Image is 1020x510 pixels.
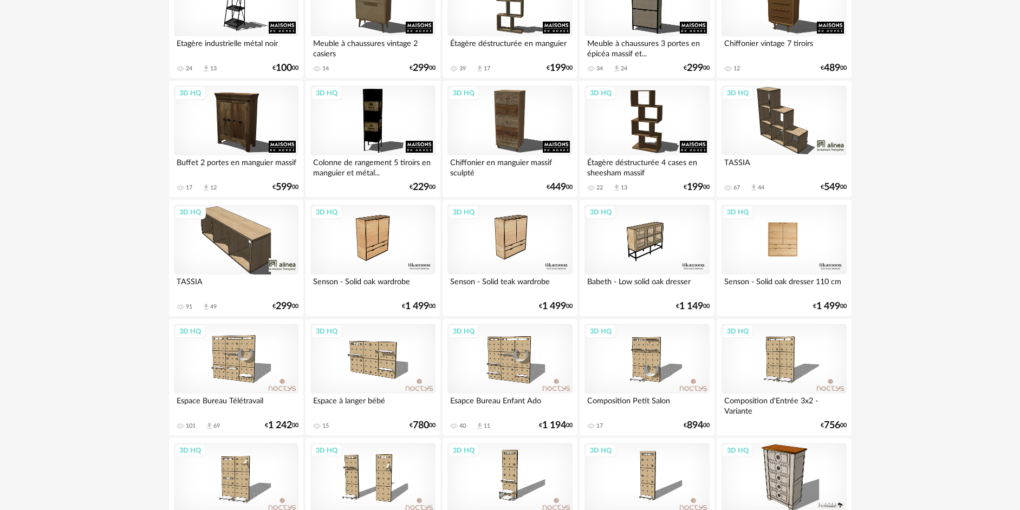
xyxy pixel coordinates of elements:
div: 14 [322,65,329,73]
div: 17 [484,65,490,73]
span: Download icon [205,422,213,430]
span: 1 149 [679,303,703,310]
div: 34 [596,65,603,73]
div: 3D HQ [722,443,753,457]
div: 3D HQ [722,205,753,219]
span: 1 499 [816,303,840,310]
div: € 00 [821,64,847,72]
div: 11 [484,422,490,430]
div: Senson - Solid teak wardrobe [447,274,572,296]
div: € 00 [684,64,710,72]
a: 3D HQ Senson - Solid teak wardrobe €1 49900 [443,200,577,317]
div: Espace à langer bébé [310,394,435,415]
div: Espace Bureau Télétravail [174,394,298,415]
div: 3D HQ [585,86,616,100]
span: 489 [824,64,840,72]
div: € 00 [684,422,710,429]
a: 3D HQ Colonne de rangement 5 tiroirs en manguier et métal... €22900 [306,81,440,198]
a: 3D HQ Senson - Solid oak wardrobe €1 49900 [306,200,440,317]
div: 3D HQ [722,86,753,100]
a: 3D HQ Étagère déstructurée 4 cases en sheesham massif 22 Download icon 13 €19900 [580,81,714,198]
a: 3D HQ TASSIA 67 Download icon 44 €54900 [717,81,851,198]
div: Composition d'Entrée 3x2 - Variante [722,394,846,415]
span: Download icon [750,184,758,192]
div: 13 [621,184,627,192]
div: Chiffonier en manguier massif sculpté [447,155,572,177]
div: € 00 [272,184,298,191]
span: Download icon [202,64,210,73]
div: 22 [596,184,603,192]
div: € 00 [265,422,298,429]
div: Senson - Solid oak dresser 110 cm [722,274,846,296]
span: Download icon [476,422,484,430]
div: 12 [210,184,217,192]
div: 3D HQ [311,86,342,100]
span: 599 [276,184,292,191]
div: Étagère déstructurée en manguier [447,36,572,58]
span: 299 [276,303,292,310]
a: 3D HQ TASSIA 91 Download icon 49 €29900 [169,200,303,317]
span: 1 499 [405,303,429,310]
a: 3D HQ Espace Bureau Télétravail 101 Download icon 69 €1 24200 [169,319,303,436]
div: 3D HQ [448,205,479,219]
span: Download icon [202,303,210,311]
div: 17 [596,422,603,430]
div: 3D HQ [448,443,479,457]
span: 894 [687,422,703,429]
div: Étagère déstructurée 4 cases en sheesham massif [584,155,709,177]
div: 13 [210,65,217,73]
div: Babeth - Low solid oak dresser [584,274,709,296]
div: 3D HQ [311,443,342,457]
div: 3D HQ [174,324,206,338]
div: Etagère industrielle métal noir [174,36,298,58]
div: Buffet 2 portes en manguier massif [174,155,298,177]
div: € 00 [410,422,436,429]
a: 3D HQ Buffet 2 portes en manguier massif 17 Download icon 12 €59900 [169,81,303,198]
span: 199 [687,184,703,191]
a: 3D HQ Espace à langer bébé 15 €78000 [306,319,440,436]
div: € 00 [547,64,573,72]
div: 3D HQ [448,324,479,338]
div: 101 [186,422,196,430]
div: 24 [621,65,627,73]
span: 229 [413,184,429,191]
span: 549 [824,184,840,191]
div: € 00 [821,184,847,191]
span: 449 [550,184,566,191]
span: Download icon [202,184,210,192]
span: 1 242 [268,422,292,429]
div: Chiffonier vintage 7 tiroirs [722,36,846,58]
span: 100 [276,64,292,72]
div: € 00 [410,64,436,72]
span: Download icon [476,64,484,73]
div: Senson - Solid oak wardrobe [310,274,435,296]
div: Colonne de rangement 5 tiroirs en manguier et métal... [310,155,435,177]
a: 3D HQ Composition d'Entrée 3x2 - Variante €75600 [717,319,851,436]
div: TASSIA [722,155,846,177]
div: 67 [733,184,740,192]
a: 3D HQ Senson - Solid oak dresser 110 cm €1 49900 [717,200,851,317]
div: 44 [758,184,764,192]
div: 69 [213,422,220,430]
div: 49 [210,303,217,311]
div: 3D HQ [311,205,342,219]
div: € 00 [547,184,573,191]
span: 1 194 [542,422,566,429]
div: € 00 [821,422,847,429]
span: 299 [413,64,429,72]
div: 12 [733,65,740,73]
div: 3D HQ [174,205,206,219]
div: € 00 [676,303,710,310]
div: € 00 [539,422,573,429]
div: 40 [459,422,466,430]
div: 91 [186,303,192,311]
div: Meuble à chaussures 3 portes en épicéa massif et... [584,36,709,58]
div: 24 [186,65,192,73]
span: 199 [550,64,566,72]
div: € 00 [402,303,436,310]
span: Download icon [613,184,621,192]
div: 3D HQ [448,86,479,100]
a: 3D HQ Composition Petit Salon 17 €89400 [580,319,714,436]
div: 15 [322,422,329,430]
div: 3D HQ [311,324,342,338]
